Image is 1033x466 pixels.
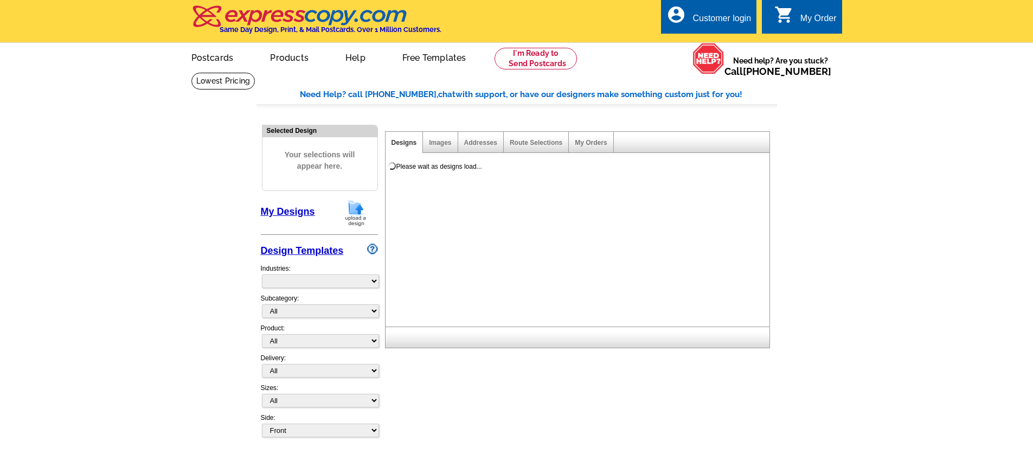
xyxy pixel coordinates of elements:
img: help [692,43,724,74]
a: account_circle Customer login [666,12,751,25]
a: Postcards [174,44,251,69]
span: Your selections will appear here. [271,138,369,183]
div: Industries: [261,258,378,293]
div: Selected Design [262,125,377,136]
a: Designs [392,139,417,146]
div: Side: [261,413,378,438]
a: Route Selections [510,139,562,146]
div: Customer login [692,14,751,29]
a: My Orders [575,139,607,146]
div: Please wait as designs load... [396,162,482,171]
span: Need help? Are you stuck? [724,55,837,77]
a: Images [429,139,451,146]
a: shopping_cart My Order [774,12,837,25]
div: Sizes: [261,383,378,413]
a: Addresses [464,139,497,146]
span: chat [438,90,455,99]
a: My Designs [261,206,315,217]
i: account_circle [666,5,686,24]
img: design-wizard-help-icon.png [367,244,378,254]
i: shopping_cart [774,5,794,24]
a: Help [328,44,383,69]
a: Design Templates [261,245,344,256]
h4: Same Day Design, Print, & Mail Postcards. Over 1 Million Customers. [220,25,441,34]
div: Need Help? call [PHONE_NUMBER], with support, or have our designers make something custom just fo... [300,88,777,101]
img: loading... [388,162,396,170]
a: Same Day Design, Print, & Mail Postcards. Over 1 Million Customers. [191,13,441,34]
a: Free Templates [385,44,484,69]
div: Delivery: [261,353,378,383]
div: Product: [261,323,378,353]
div: My Order [800,14,837,29]
img: upload-design [342,199,370,227]
a: [PHONE_NUMBER] [743,66,831,77]
div: Subcategory: [261,293,378,323]
span: Call [724,66,831,77]
a: Products [253,44,326,69]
